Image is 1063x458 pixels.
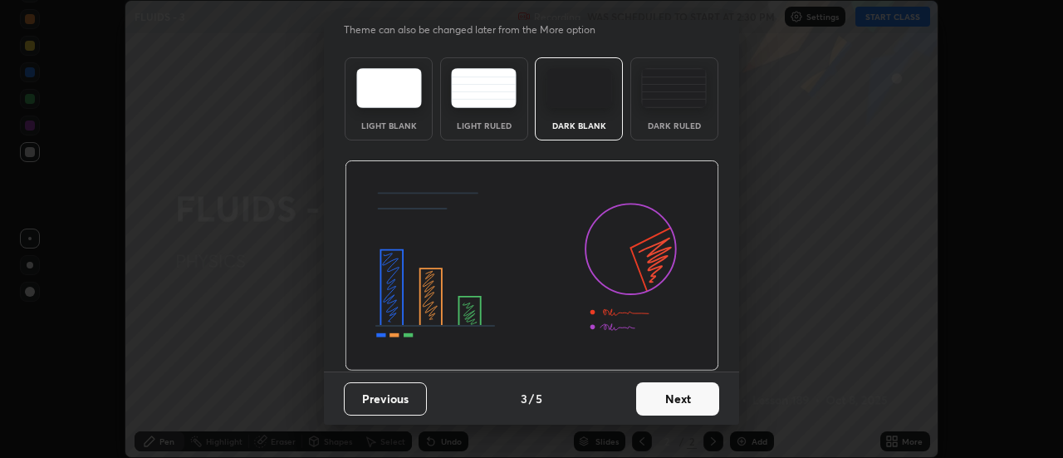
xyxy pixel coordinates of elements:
p: Theme can also be changed later from the More option [344,22,613,37]
h4: 5 [536,390,542,407]
div: Dark Ruled [641,121,708,130]
div: Light Blank [355,121,422,130]
img: lightRuledTheme.5fabf969.svg [451,68,517,108]
h4: / [529,390,534,407]
div: Dark Blank [546,121,612,130]
button: Previous [344,382,427,416]
img: lightTheme.e5ed3b09.svg [356,68,422,108]
div: Light Ruled [451,121,517,130]
img: darkRuledTheme.de295e13.svg [641,68,707,108]
img: darkThemeBanner.d06ce4a2.svg [345,160,719,372]
h4: 3 [521,390,527,407]
img: darkTheme.f0cc69e5.svg [546,68,612,108]
button: Next [636,382,719,416]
